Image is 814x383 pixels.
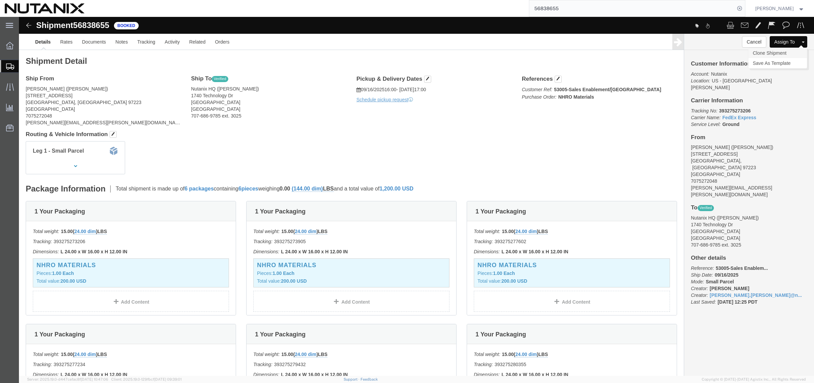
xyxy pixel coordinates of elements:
[529,0,735,17] input: Search for shipment number, reference number
[344,377,361,381] a: Support
[19,17,814,376] iframe: FS Legacy Container
[5,3,85,14] img: logo
[154,377,182,381] span: [DATE] 09:39:01
[755,4,805,12] button: [PERSON_NAME]
[755,5,794,12] span: Stephanie Guadron
[111,377,182,381] span: Client: 2025.19.0-129fbcf
[81,377,108,381] span: [DATE] 10:47:06
[27,377,108,381] span: Server: 2025.19.0-d447cefac8f
[702,377,806,382] span: Copyright © [DATE]-[DATE] Agistix Inc., All Rights Reserved
[361,377,378,381] a: Feedback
